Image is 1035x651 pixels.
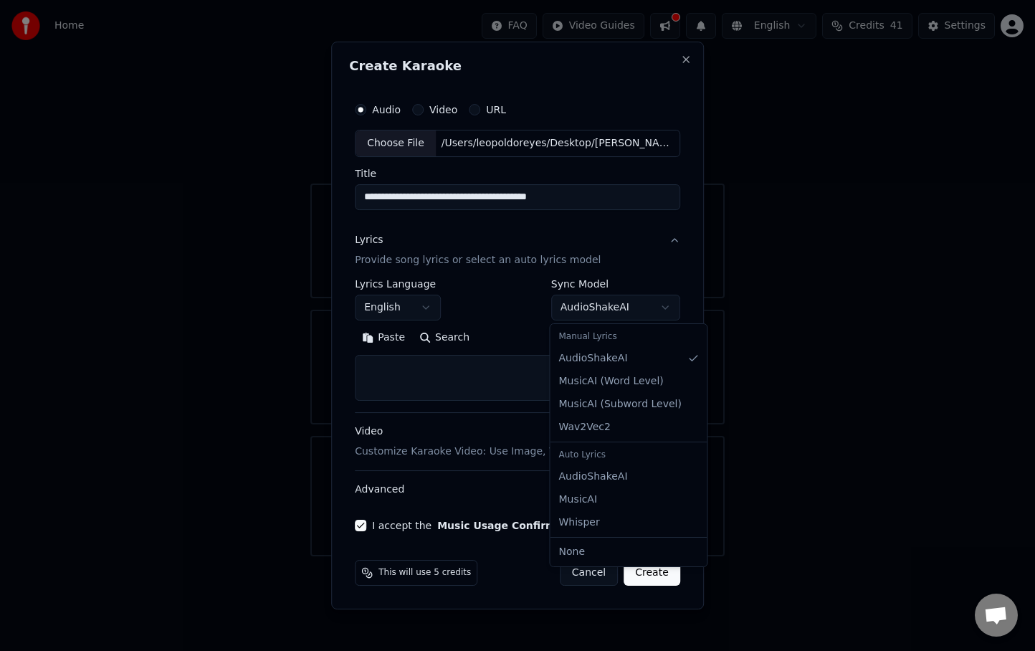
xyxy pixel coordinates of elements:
span: AudioShakeAI [559,351,628,366]
span: None [559,545,586,559]
span: AudioShakeAI [559,470,628,484]
div: Manual Lyrics [553,327,705,347]
span: Wav2Vec2 [559,420,611,434]
span: MusicAI ( Word Level ) [559,374,664,389]
div: Auto Lyrics [553,445,705,465]
span: Whisper [559,515,600,530]
span: MusicAI [559,493,598,507]
span: MusicAI ( Subword Level ) [559,397,682,412]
